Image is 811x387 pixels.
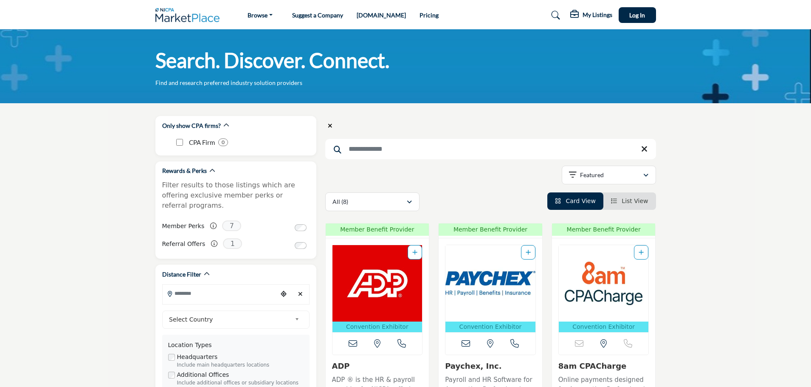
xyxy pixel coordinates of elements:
img: Paychex, Inc. [445,245,535,322]
div: Choose your current location [277,285,290,303]
div: Include additional offices or subsidiary locations [177,379,304,387]
span: List View [622,198,648,204]
p: Convention Exhibitor [334,322,421,331]
b: 0 [222,139,225,145]
li: Card View [547,192,603,210]
a: Add To List [412,249,417,256]
span: Log In [629,11,645,19]
a: View Card [555,198,596,204]
a: Add To List [526,249,531,256]
a: [DOMAIN_NAME] [357,11,406,19]
img: Site Logo [155,8,224,22]
li: List View [603,192,656,210]
h3: Paychex, Inc. [445,362,536,371]
h3: ADP [332,362,423,371]
img: ADP [332,245,422,322]
span: Card View [566,198,595,204]
div: My Listings [570,10,612,20]
input: CPA Firm checkbox [176,139,183,146]
a: Open Listing in new tab [332,245,422,332]
i: Clear search location [328,123,332,129]
span: 7 [222,220,241,231]
img: 8am CPACharge [559,245,649,322]
p: CPA Firm: CPA Firm [189,138,215,147]
p: Filter results to those listings which are offering exclusive member perks or referral programs. [162,180,310,211]
h5: My Listings [583,11,612,19]
a: View List [611,198,648,204]
p: All (8) [332,198,348,206]
label: Additional Offices [177,370,229,379]
input: Search Location [163,285,277,302]
h1: Search. Discover. Connect. [155,47,389,73]
span: Select Country [169,314,291,325]
p: Convention Exhibitor [560,322,647,331]
div: 0 Results For CPA Firm [218,138,228,146]
span: 1 [223,238,242,249]
a: Search [543,8,566,22]
a: Suggest a Company [292,11,343,19]
a: Pricing [420,11,439,19]
a: Open Listing in new tab [559,245,649,332]
p: Find and research preferred industry solution providers [155,79,302,87]
a: Open Listing in new tab [445,245,535,332]
a: Add To List [639,249,644,256]
div: Clear search location [294,285,307,303]
h2: Distance Filter [162,270,201,279]
span: Member Benefit Provider [328,225,427,234]
input: Switch to Referral Offers [295,242,307,249]
div: Location Types [168,341,304,350]
label: Referral Offers [162,237,206,251]
a: 8am CPACharge [558,362,627,370]
button: All (8) [325,192,420,211]
input: Search Keyword [325,139,656,159]
span: Member Benefit Provider [555,225,653,234]
input: Switch to Member Perks [295,224,307,231]
label: Member Perks [162,219,205,234]
button: Log In [619,7,656,23]
h3: 8am CPACharge [558,362,649,371]
p: Convention Exhibitor [447,322,534,331]
a: ADP [332,362,350,370]
label: Headquarters [177,353,218,362]
h2: Rewards & Perks [162,167,207,175]
div: Include main headquarters locations [177,362,304,369]
a: Browse [242,9,279,21]
p: Featured [580,171,604,179]
a: Paychex, Inc. [445,362,501,370]
h2: Only show CPA firms? [162,121,221,130]
span: Member Benefit Provider [441,225,540,234]
button: Featured [562,166,656,184]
